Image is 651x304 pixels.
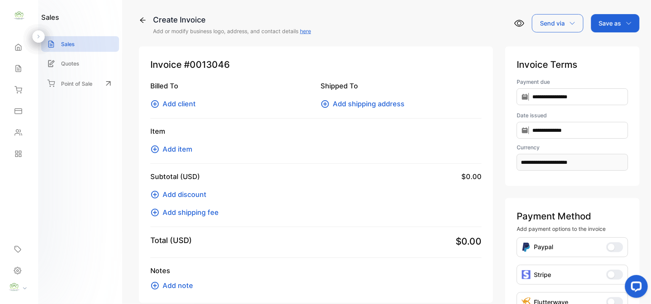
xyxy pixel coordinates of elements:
[163,99,196,109] span: Add client
[150,189,211,200] button: Add discount
[153,14,311,26] div: Create Invoice
[163,189,206,200] span: Add discount
[619,272,651,304] iframe: LiveChat chat widget
[41,75,119,92] a: Point of Sale
[153,27,311,35] p: Add or modify business logo, address, and contact details
[41,36,119,52] a: Sales
[150,235,192,246] p: Total (USD)
[150,58,482,72] p: Invoice
[150,81,311,91] p: Billed To
[321,99,409,109] button: Add shipping address
[150,266,482,276] p: Notes
[8,282,20,293] img: profile
[150,99,200,109] button: Add client
[150,207,223,218] button: Add shipping fee
[163,280,193,291] span: Add note
[61,40,75,48] p: Sales
[517,210,628,223] p: Payment Method
[517,143,628,151] label: Currency
[61,80,92,88] p: Point of Sale
[300,28,311,34] a: here
[540,19,565,28] p: Send via
[184,58,230,72] span: #0013046
[591,14,640,32] button: Save as
[534,242,553,252] p: Paypal
[321,81,482,91] p: Shipped To
[163,207,219,218] span: Add shipping fee
[163,144,192,154] span: Add item
[517,111,628,119] label: Date issued
[41,12,59,22] h1: sales
[599,19,621,28] p: Save as
[517,225,628,233] p: Add payment options to the invoice
[333,99,404,109] span: Add shipping address
[461,171,482,182] span: $0.00
[517,78,628,86] label: Payment due
[522,270,531,279] img: icon
[456,235,482,248] span: $0.00
[13,10,25,21] img: logo
[534,270,551,279] p: Stripe
[150,171,200,182] p: Subtotal (USD)
[150,126,482,136] p: Item
[150,144,197,154] button: Add item
[517,58,628,72] p: Invoice Terms
[532,14,583,32] button: Send via
[41,56,119,71] a: Quotes
[150,280,198,291] button: Add note
[522,242,531,252] img: Icon
[61,59,79,67] p: Quotes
